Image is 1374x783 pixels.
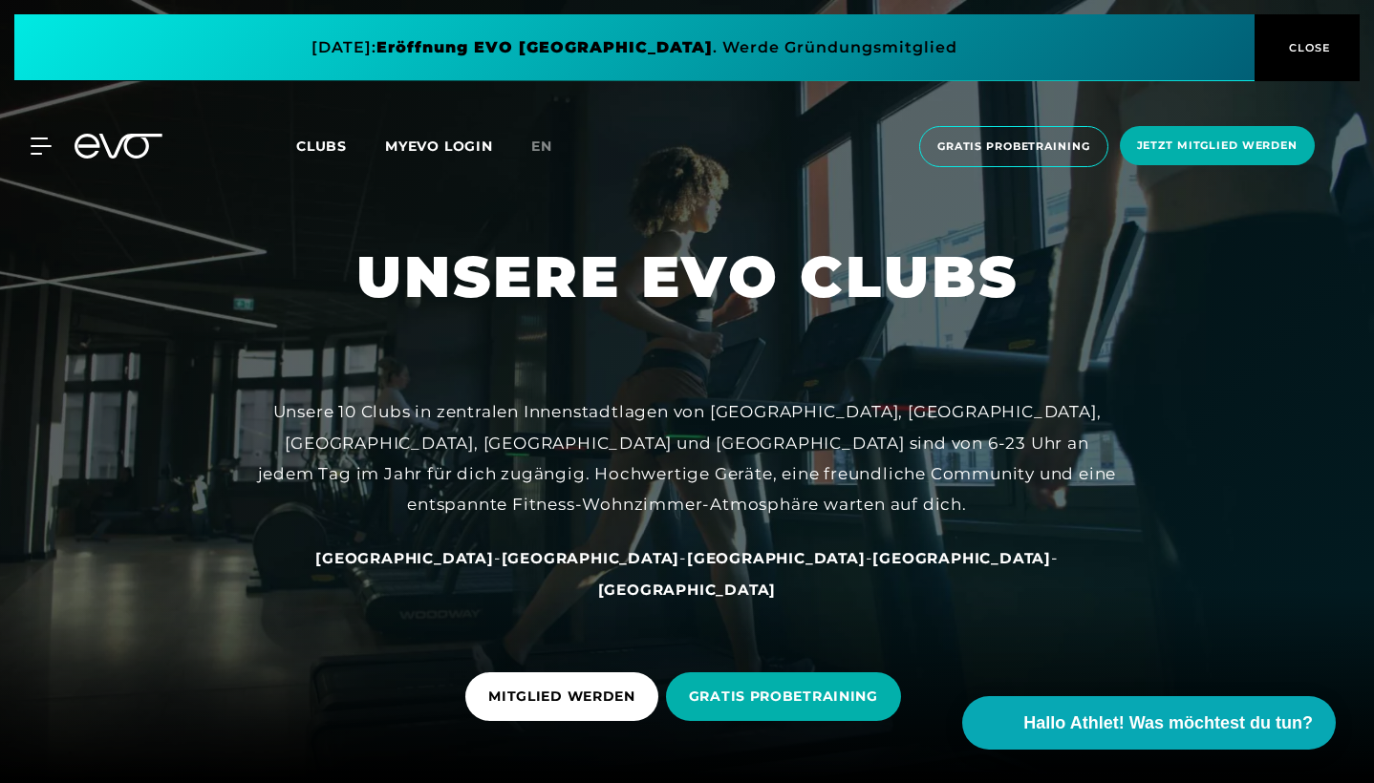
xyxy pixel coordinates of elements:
[257,542,1117,604] div: - - - -
[1255,14,1360,81] button: CLOSE
[962,696,1336,750] button: Hallo Athlet! Was möchtest du tun?
[666,658,909,735] a: GRATIS PROBETRAINING
[598,580,777,599] a: [GEOGRAPHIC_DATA]
[687,548,866,567] a: [GEOGRAPHIC_DATA]
[502,548,680,567] a: [GEOGRAPHIC_DATA]
[356,240,1019,314] h1: UNSERE EVO CLUBS
[687,549,866,567] span: [GEOGRAPHIC_DATA]
[913,126,1114,167] a: Gratis Probetraining
[1114,126,1320,167] a: Jetzt Mitglied werden
[937,138,1090,155] span: Gratis Probetraining
[1023,710,1313,736] span: Hallo Athlet! Was möchtest du tun?
[315,548,494,567] a: [GEOGRAPHIC_DATA]
[488,687,635,707] span: MITGLIED WERDEN
[1137,138,1298,154] span: Jetzt Mitglied werden
[872,548,1051,567] a: [GEOGRAPHIC_DATA]
[315,549,494,567] span: [GEOGRAPHIC_DATA]
[531,136,575,158] a: en
[1284,39,1331,56] span: CLOSE
[502,549,680,567] span: [GEOGRAPHIC_DATA]
[598,581,777,599] span: [GEOGRAPHIC_DATA]
[385,138,493,155] a: MYEVO LOGIN
[465,658,666,735] a: MITGLIED WERDEN
[296,138,347,155] span: Clubs
[872,549,1051,567] span: [GEOGRAPHIC_DATA]
[296,137,385,155] a: Clubs
[531,138,552,155] span: en
[689,687,878,707] span: GRATIS PROBETRAINING
[257,396,1117,519] div: Unsere 10 Clubs in zentralen Innenstadtlagen von [GEOGRAPHIC_DATA], [GEOGRAPHIC_DATA], [GEOGRAPHI...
